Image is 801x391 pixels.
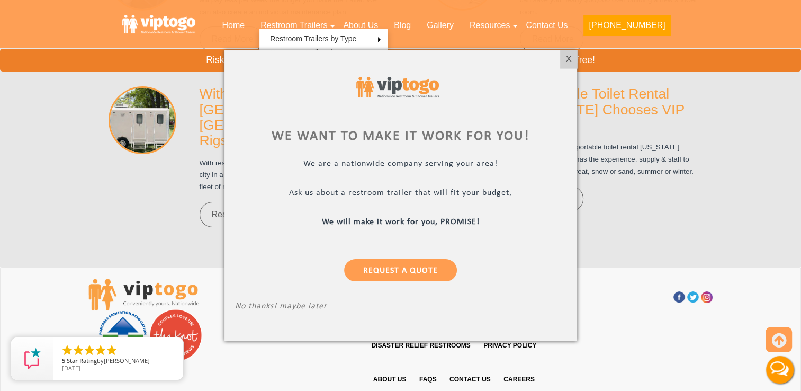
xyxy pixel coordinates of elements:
[235,158,566,171] p: We are a nationwide company serving your area!
[22,348,43,369] img: Review Rating
[72,344,85,357] li: 
[344,259,457,281] a: Request a Quote
[62,357,65,365] span: 5
[105,344,118,357] li: 
[235,188,566,200] p: Ask us about a restroom trailer that will fit your budget,
[62,358,175,365] span: by
[235,130,566,143] div: We want to make it work for you!
[322,217,480,226] b: We will make it work for you, PROMISE!
[759,349,801,391] button: Live Chat
[83,344,96,357] li: 
[560,50,577,68] div: X
[356,77,439,98] img: viptogo logo
[235,301,566,313] p: No thanks! maybe later
[94,344,107,357] li: 
[67,357,97,365] span: Star Rating
[61,344,74,357] li: 
[62,364,80,372] span: [DATE]
[104,357,150,365] span: [PERSON_NAME]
